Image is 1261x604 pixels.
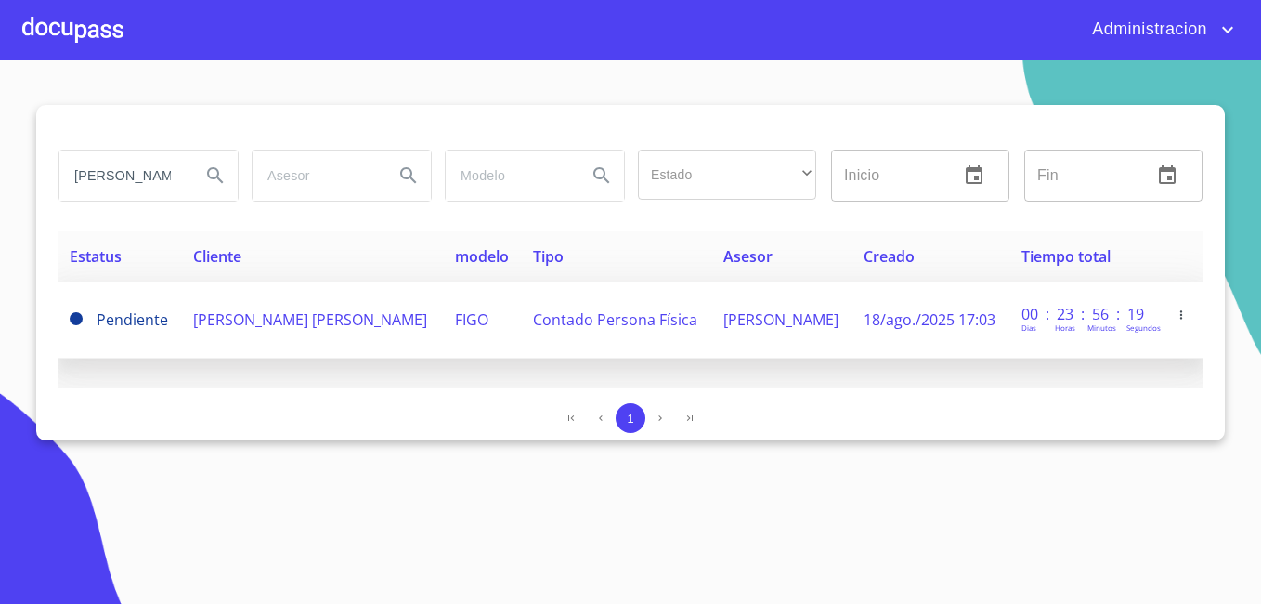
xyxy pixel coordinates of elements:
p: Segundos [1126,322,1161,333]
p: Horas [1055,322,1075,333]
button: account of current user [1078,15,1239,45]
span: Tiempo total [1021,246,1111,267]
span: Contado Persona Física [533,309,697,330]
span: modelo [455,246,509,267]
span: [PERSON_NAME] [723,309,838,330]
div: ​ [638,150,816,200]
span: Creado [864,246,915,267]
input: search [59,151,186,201]
span: Tipo [533,246,564,267]
input: search [253,151,379,201]
button: Search [386,153,431,198]
button: 1 [616,403,645,433]
span: Administracion [1078,15,1216,45]
span: FIGO [455,309,488,330]
span: 18/ago./2025 17:03 [864,309,995,330]
p: 00 : 23 : 56 : 19 [1021,304,1147,324]
span: Estatus [70,246,122,267]
span: Cliente [193,246,241,267]
p: Dias [1021,322,1036,333]
input: search [446,151,572,201]
span: [PERSON_NAME] [PERSON_NAME] [193,309,427,330]
p: Minutos [1087,322,1116,333]
span: Asesor [723,246,773,267]
span: Pendiente [70,312,83,325]
span: 1 [627,412,633,426]
button: Search [193,153,238,198]
span: Pendiente [97,309,168,330]
button: Search [579,153,624,198]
